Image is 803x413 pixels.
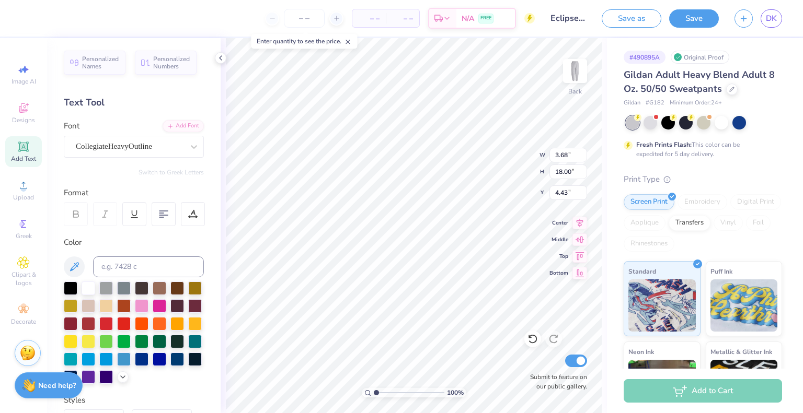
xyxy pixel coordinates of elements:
div: Back [568,87,582,96]
span: DK [766,13,777,25]
span: Clipart & logos [5,270,42,287]
span: Greek [16,232,32,240]
div: Format [64,187,205,199]
span: Puff Ink [710,266,732,277]
input: Untitled Design [543,8,594,29]
input: – – [284,9,325,28]
div: Print Type [624,173,782,185]
div: Foil [746,215,771,231]
label: Font [64,120,79,132]
span: Neon Ink [628,346,654,357]
div: Text Tool [64,96,204,110]
img: Metallic & Glitter Ink [710,360,778,412]
span: Decorate [11,317,36,326]
div: Rhinestones [624,236,674,252]
span: – – [392,13,413,24]
span: 100 % [447,388,464,397]
div: Digital Print [730,194,781,210]
span: Metallic & Glitter Ink [710,346,772,357]
span: Minimum Order: 24 + [670,99,722,108]
span: FREE [480,15,491,22]
img: Neon Ink [628,360,696,412]
div: # 490895A [624,51,666,64]
span: Center [549,219,568,227]
span: Standard [628,266,656,277]
button: Save as [602,9,661,28]
div: Screen Print [624,194,674,210]
span: # G182 [646,99,664,108]
span: Top [549,253,568,260]
label: Submit to feature on our public gallery. [524,372,587,391]
div: Enter quantity to see the price. [251,34,357,49]
span: – – [359,13,380,24]
img: Back [565,61,586,81]
div: Vinyl [714,215,743,231]
strong: Need help? [38,381,76,391]
div: Transfers [669,215,710,231]
span: Personalized Names [82,55,119,70]
span: Middle [549,236,568,243]
button: Save [669,9,719,28]
span: Bottom [549,269,568,277]
span: N/A [462,13,474,24]
input: e.g. 7428 c [93,256,204,277]
div: Applique [624,215,666,231]
div: Embroidery [678,194,727,210]
div: Styles [64,394,204,406]
img: Puff Ink [710,279,778,332]
span: Gildan [624,99,640,108]
span: Image AI [12,77,36,86]
div: This color can be expedited for 5 day delivery. [636,140,765,159]
span: Designs [12,116,35,124]
div: Color [64,237,204,249]
span: Gildan Adult Heavy Blend Adult 8 Oz. 50/50 Sweatpants [624,68,775,95]
span: Add Text [11,155,36,163]
div: Add Font [163,120,204,132]
span: Personalized Numbers [153,55,190,70]
span: Upload [13,193,34,202]
strong: Fresh Prints Flash: [636,140,692,149]
div: Original Proof [671,51,729,64]
img: Standard [628,279,696,332]
a: DK [761,9,782,28]
button: Switch to Greek Letters [139,168,204,176]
